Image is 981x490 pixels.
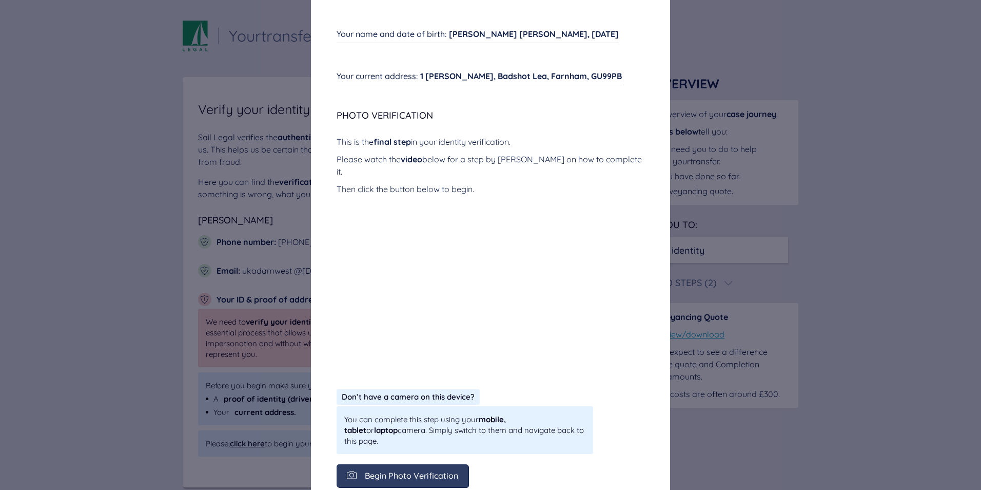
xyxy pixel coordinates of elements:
[344,414,585,446] span: You can complete this step using your or camera. Simply switch to them and navigate back to this ...
[337,136,644,148] div: This is the in your identity verification.
[337,153,644,178] div: Please watch the below for a step by [PERSON_NAME] on how to complete it.
[337,29,446,39] span: Your name and date of birth :
[449,29,619,39] span: [PERSON_NAME] [PERSON_NAME], [DATE]
[337,205,644,379] iframe: Video Verification Guide
[374,425,398,435] span: laptop
[344,414,506,435] span: mobile, tablet
[342,392,475,402] span: Don’t have a camera on this device?
[337,71,418,81] span: Your current address :
[420,71,622,81] span: 1 [PERSON_NAME], Badshot Lea, Farnham, GU99PB
[337,183,644,195] div: Then click the button below to begin.
[337,109,433,121] span: Photo Verification
[365,471,458,480] span: Begin Photo Verification
[374,137,411,147] span: final step
[401,154,422,164] span: video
